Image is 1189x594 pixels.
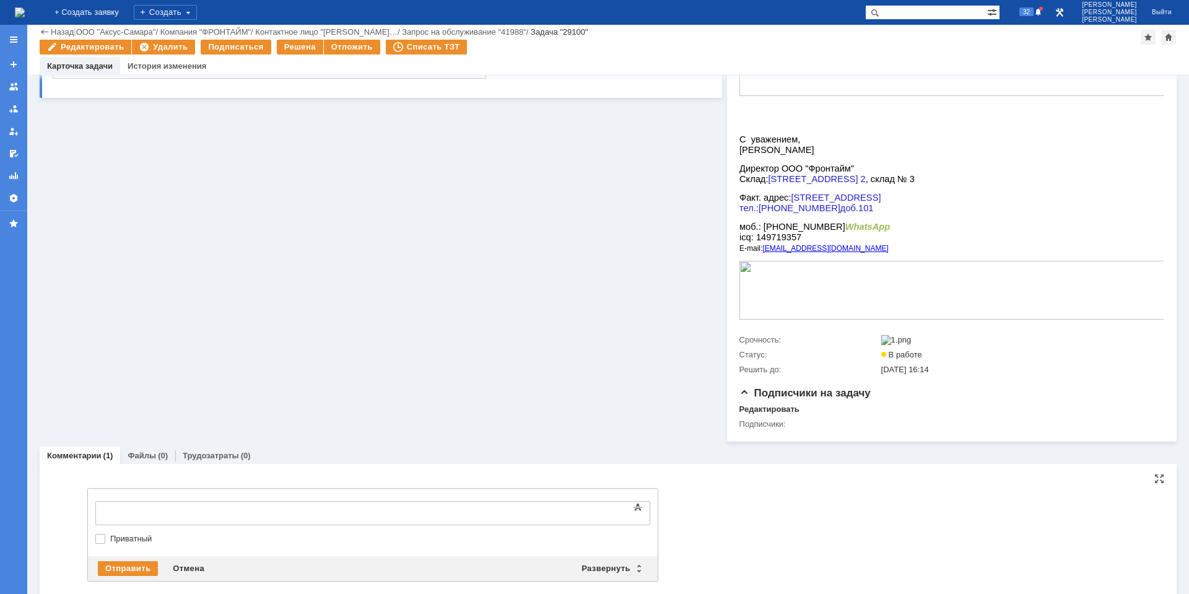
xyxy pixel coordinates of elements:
[255,27,402,37] div: /
[987,6,1000,17] span: Расширенный поиск
[47,451,102,460] a: Комментарии
[1161,30,1176,45] div: Сделать домашней страницей
[739,350,879,360] div: Статус:
[1082,1,1137,9] span: [PERSON_NAME]
[881,350,922,359] span: В работе
[183,451,239,460] a: Трудозатраты
[739,404,799,414] div: Редактировать
[4,121,24,141] a: Мои заявки
[158,451,168,460] div: (0)
[128,61,206,71] a: История изменения
[74,27,76,36] div: |
[739,387,871,399] span: Подписчики на задачу
[51,27,74,37] a: Назад
[241,451,251,460] div: (0)
[29,389,126,399] span: [STREET_ADDRESS] 2
[881,335,912,345] img: 1.png
[1141,30,1156,45] div: Добавить в избранное
[160,27,251,37] a: Компания "ФРОНТАЙМ"
[402,27,526,37] a: Запрос на обслуживание "41988"
[128,451,156,460] a: Файлы
[739,335,879,345] div: Срочность:
[160,27,256,37] div: /
[126,389,175,399] span: , склад № 3
[1082,9,1137,16] span: [PERSON_NAME]
[739,419,879,429] div: Подписчики:
[1082,16,1137,24] span: [PERSON_NAME]
[881,365,929,374] span: [DATE] 16:14
[134,5,197,20] div: Создать
[15,7,25,17] img: logo
[15,7,25,17] a: Перейти на домашнюю страницу
[47,61,113,71] a: Карточка задачи
[76,27,160,37] div: /
[110,534,648,544] label: Приватный
[630,500,645,515] span: Показать панель инструментов
[103,451,113,460] div: (1)
[19,418,101,428] span: [PHONE_NUMBER]
[76,27,156,37] a: ООО "Аксус-Самара"
[1019,7,1034,16] span: 32
[4,188,24,208] a: Настройки
[4,77,24,97] a: Заявки на командах
[4,55,24,74] a: Создать заявку
[4,99,24,119] a: Заявки в моей ответственности
[255,27,398,37] a: Контактное лицо "[PERSON_NAME]…
[739,365,879,375] div: Решить до:
[4,166,24,186] a: Отчеты
[23,459,149,468] a: [EMAIL_ADDRESS][DOMAIN_NAME]
[106,437,150,447] span: WhatsApp
[1052,5,1067,20] a: Перейти в интерфейс администратора
[531,27,588,37] div: Задача "29100"
[2,10,51,20] span: 458 585 994
[4,144,24,164] a: Мои согласования
[402,27,531,37] div: /
[1154,474,1164,484] div: На всю страницу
